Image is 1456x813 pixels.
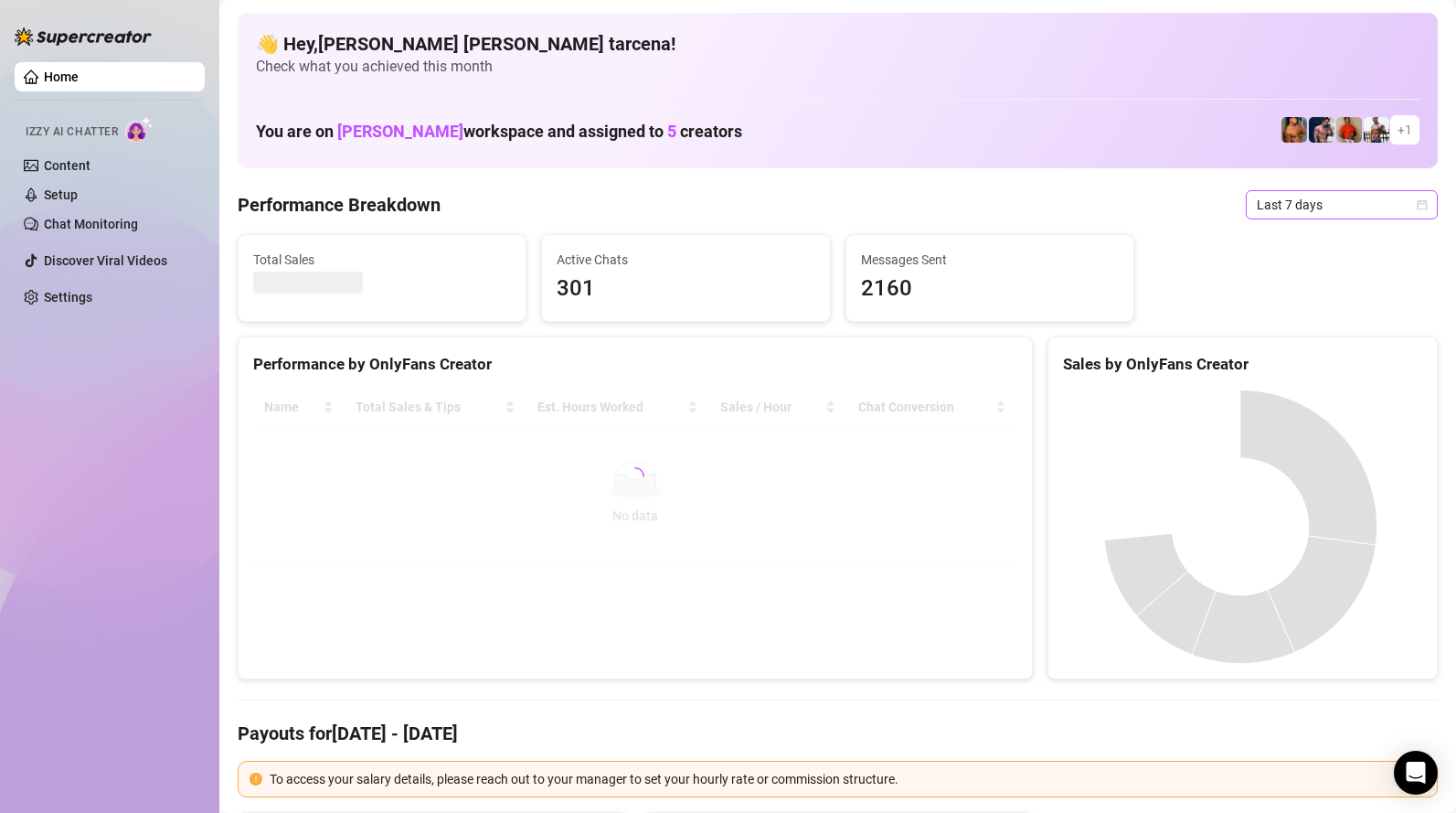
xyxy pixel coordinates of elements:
a: Discover Viral Videos [44,253,167,268]
h1: You are on workspace and assigned to creators [256,122,742,142]
img: JUSTIN [1364,117,1389,143]
a: Content [44,158,90,173]
img: logo-BBDzfeDw.svg [15,27,152,46]
h4: Performance Breakdown [238,192,441,218]
span: [PERSON_NAME] [337,122,463,141]
span: 2160 [861,272,1119,306]
a: Chat Monitoring [44,217,138,231]
span: + 1 [1398,120,1412,140]
a: Setup [44,187,78,202]
span: Check what you achieved this month [256,57,1419,77]
span: exclamation-circle [250,773,262,786]
div: Performance by OnlyFans Creator [253,352,1017,377]
a: Home [44,70,79,84]
span: 5 [667,122,676,141]
span: Izzy AI Chatter [26,123,118,141]
img: AI Chatter [125,116,154,143]
span: Active Chats [557,250,814,270]
h4: 👋 Hey, [PERSON_NAME] [PERSON_NAME] tarcena ! [256,31,1419,57]
span: calendar [1417,199,1428,210]
span: Total Sales [253,250,511,270]
span: loading [624,465,646,487]
span: Last 7 days [1257,191,1427,219]
span: 301 [557,272,814,306]
div: To access your salary details, please reach out to your manager to set your hourly rate or commis... [270,769,1426,789]
a: Settings [44,290,92,305]
span: Messages Sent [861,250,1119,270]
img: JG [1281,117,1307,143]
div: Open Intercom Messenger [1394,751,1438,795]
img: Axel [1309,117,1334,143]
div: Sales by OnlyFans Creator [1063,352,1422,377]
h4: Payouts for [DATE] - [DATE] [238,721,1438,746]
img: Justin [1336,117,1362,143]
